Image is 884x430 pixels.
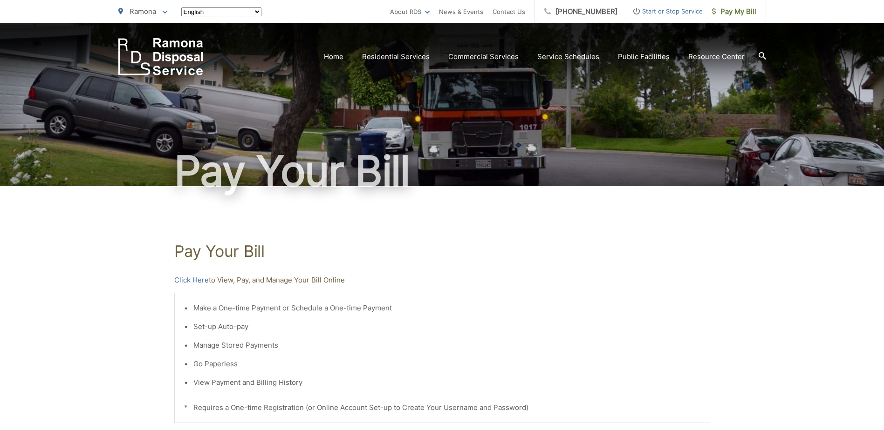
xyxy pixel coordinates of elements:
[193,302,700,314] li: Make a One-time Payment or Schedule a One-time Payment
[324,51,343,62] a: Home
[712,6,756,17] span: Pay My Bill
[193,377,700,388] li: View Payment and Billing History
[193,358,700,370] li: Go Paperless
[439,6,483,17] a: News & Events
[184,402,700,413] p: * Requires a One-time Registration (or Online Account Set-up to Create Your Username and Password)
[130,7,156,16] span: Ramona
[362,51,430,62] a: Residential Services
[118,148,766,195] h1: Pay Your Bill
[537,51,599,62] a: Service Schedules
[390,6,430,17] a: About RDS
[448,51,519,62] a: Commercial Services
[618,51,670,62] a: Public Facilities
[174,242,710,261] h1: Pay Your Bill
[193,340,700,351] li: Manage Stored Payments
[493,6,525,17] a: Contact Us
[174,275,710,286] p: to View, Pay, and Manage Your Bill Online
[688,51,745,62] a: Resource Center
[181,7,261,16] select: Select a language
[174,275,209,286] a: Click Here
[193,321,700,332] li: Set-up Auto-pay
[118,38,203,75] a: EDCD logo. Return to the homepage.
